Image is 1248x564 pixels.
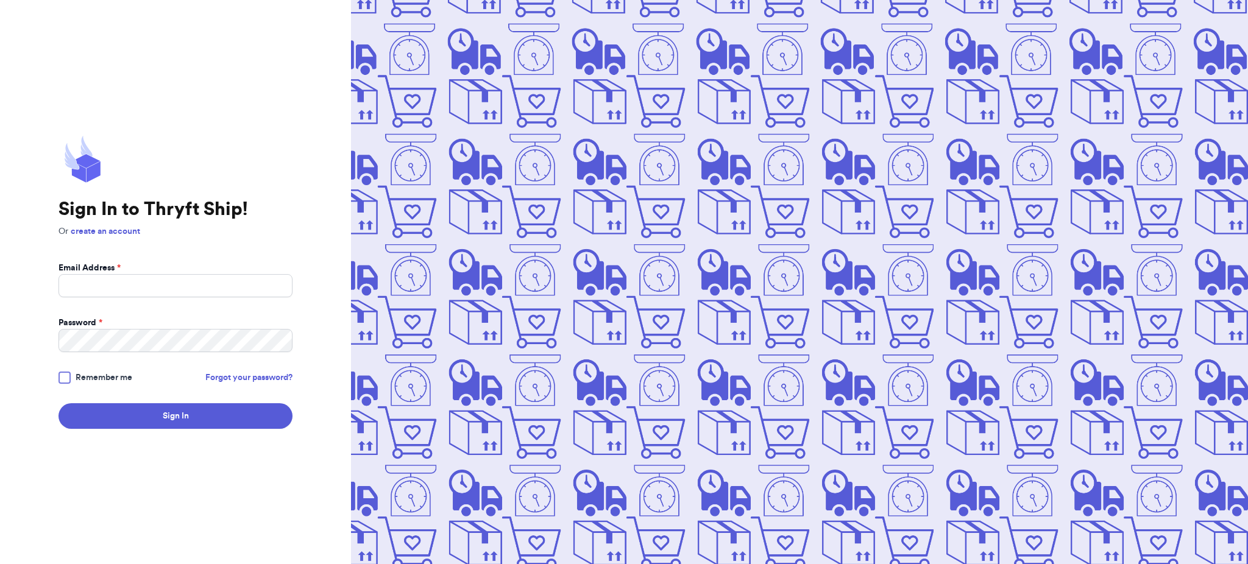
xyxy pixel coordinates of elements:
[71,227,140,236] a: create an account
[58,262,121,274] label: Email Address
[58,199,292,220] h1: Sign In to Thryft Ship!
[76,372,132,384] span: Remember me
[58,317,102,329] label: Password
[205,372,292,384] a: Forgot your password?
[58,225,292,238] p: Or
[58,403,292,429] button: Sign In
